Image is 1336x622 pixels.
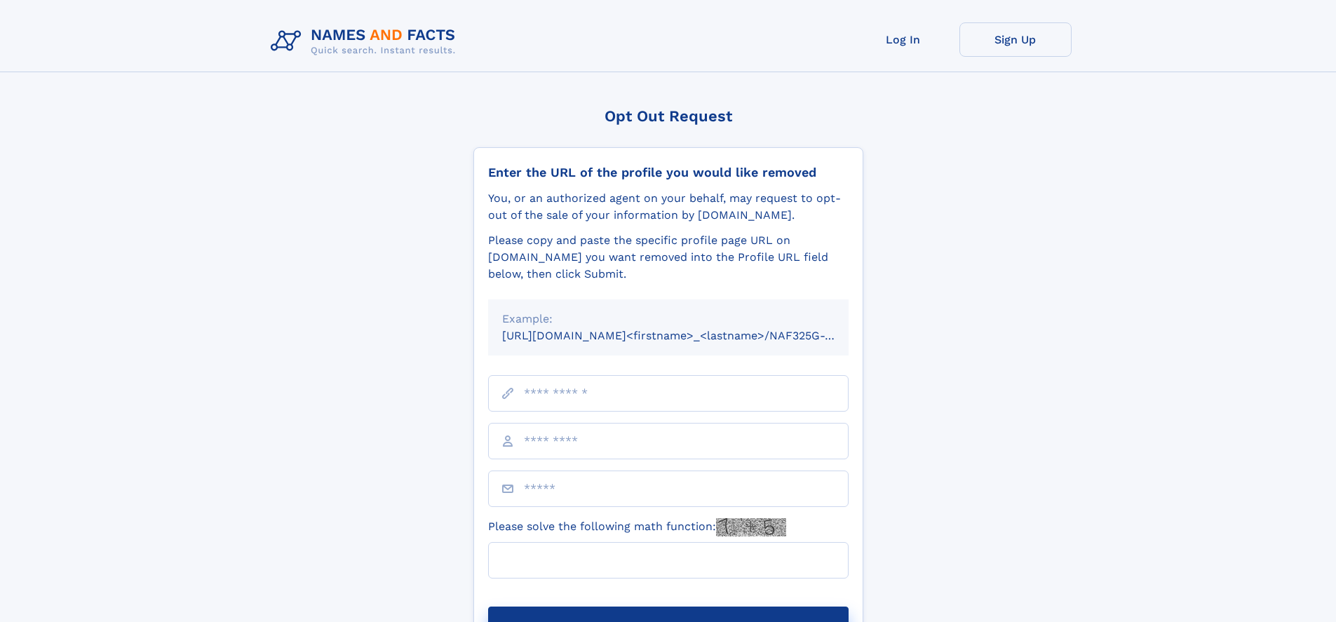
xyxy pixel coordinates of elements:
[488,518,786,536] label: Please solve the following math function:
[488,190,849,224] div: You, or an authorized agent on your behalf, may request to opt-out of the sale of your informatio...
[488,165,849,180] div: Enter the URL of the profile you would like removed
[473,107,863,125] div: Opt Out Request
[502,329,875,342] small: [URL][DOMAIN_NAME]<firstname>_<lastname>/NAF325G-xxxxxxxx
[847,22,959,57] a: Log In
[502,311,835,327] div: Example:
[488,232,849,283] div: Please copy and paste the specific profile page URL on [DOMAIN_NAME] you want removed into the Pr...
[959,22,1072,57] a: Sign Up
[265,22,467,60] img: Logo Names and Facts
